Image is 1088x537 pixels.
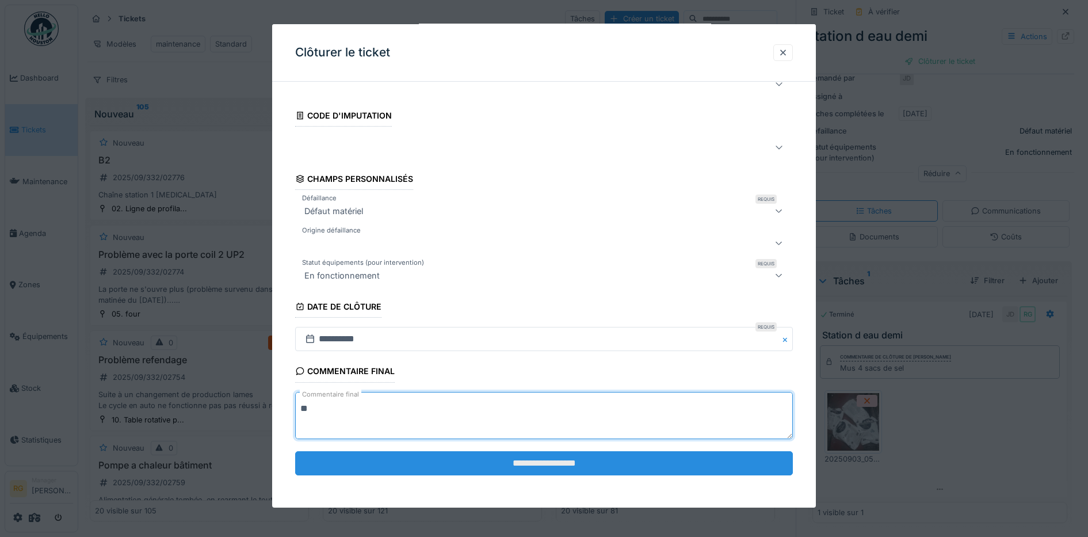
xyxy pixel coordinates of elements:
label: Origine défaillance [300,226,363,235]
button: Close [780,327,793,351]
div: Date de clôture [295,298,382,318]
label: Statut équipements (pour intervention) [300,258,426,268]
div: Commentaire final [295,363,395,382]
div: Requis [755,259,777,268]
h3: Clôturer le ticket [295,45,390,60]
label: Défaillance [300,193,339,203]
div: Requis [755,322,777,332]
div: En fonctionnement [300,268,384,282]
label: Commentaire final [300,387,361,402]
div: Code d'imputation [295,107,392,127]
div: Requis [755,195,777,204]
div: Défaut matériel [300,204,368,218]
div: Champs personnalisés [295,170,414,190]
